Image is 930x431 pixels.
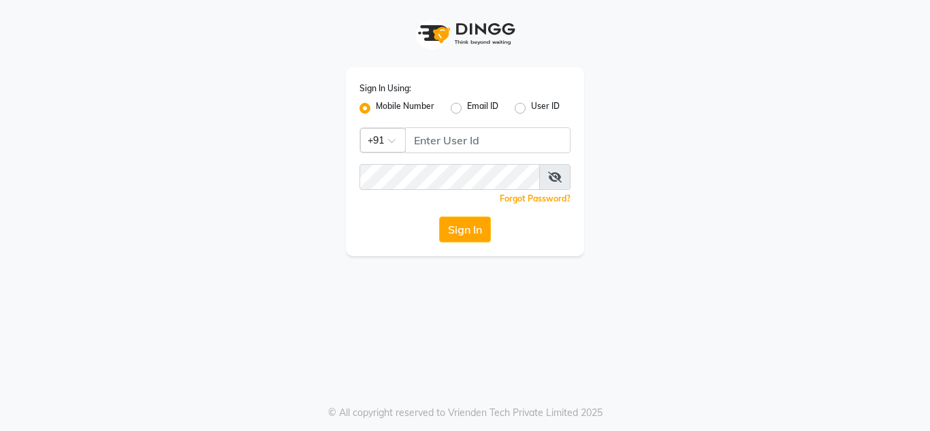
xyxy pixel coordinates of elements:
img: logo1.svg [411,14,519,54]
label: Sign In Using: [359,82,411,95]
label: Mobile Number [376,100,434,116]
input: Username [405,127,571,153]
label: Email ID [467,100,498,116]
input: Username [359,164,540,190]
label: User ID [531,100,560,116]
a: Forgot Password? [500,193,571,204]
button: Sign In [439,217,491,242]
